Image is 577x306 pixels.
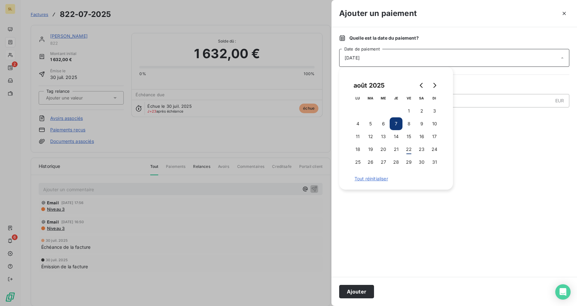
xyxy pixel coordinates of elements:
[364,117,377,130] button: 5
[339,285,374,298] button: Ajouter
[415,143,428,156] button: 23
[377,156,390,169] button: 27
[402,105,415,117] button: 1
[402,130,415,143] button: 15
[390,117,402,130] button: 7
[364,156,377,169] button: 26
[364,143,377,156] button: 19
[351,117,364,130] button: 4
[415,117,428,130] button: 9
[415,156,428,169] button: 30
[390,92,402,105] th: jeudi
[377,143,390,156] button: 20
[377,130,390,143] button: 13
[428,92,441,105] th: dimanche
[555,284,571,300] div: Open Intercom Messenger
[339,113,569,119] span: Nouveau solde dû :
[428,117,441,130] button: 10
[351,80,387,90] div: août 2025
[349,35,419,41] span: Quelle est la date du paiement ?
[339,8,417,19] h3: Ajouter un paiement
[390,143,402,156] button: 21
[390,156,402,169] button: 28
[402,117,415,130] button: 8
[415,79,428,92] button: Go to previous month
[345,55,360,61] span: [DATE]
[351,92,364,105] th: lundi
[377,92,390,105] th: mercredi
[428,143,441,156] button: 24
[428,105,441,117] button: 3
[428,130,441,143] button: 17
[402,156,415,169] button: 29
[402,143,415,156] button: 22
[351,143,364,156] button: 18
[390,130,402,143] button: 14
[364,130,377,143] button: 12
[377,117,390,130] button: 6
[415,130,428,143] button: 16
[415,92,428,105] th: samedi
[428,156,441,169] button: 31
[355,176,438,182] span: Tout réinitialiser
[351,130,364,143] button: 11
[364,92,377,105] th: mardi
[428,79,441,92] button: Go to next month
[415,105,428,117] button: 2
[351,156,364,169] button: 25
[402,92,415,105] th: vendredi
